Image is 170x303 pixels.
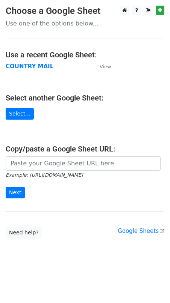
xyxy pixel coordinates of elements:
[6,156,161,171] input: Paste your Google Sheet URL here
[6,172,83,178] small: Example: [URL][DOMAIN_NAME]
[92,63,111,70] a: View
[6,63,53,70] a: COUNTRY MAIL
[6,50,164,59] h4: Use a recent Google Sheet:
[6,108,34,120] a: Select...
[100,64,111,69] small: View
[6,93,164,102] h4: Select another Google Sheet:
[132,267,170,303] iframe: Chat Widget
[6,144,164,153] h4: Copy/paste a Google Sheet URL:
[6,227,42,238] a: Need help?
[6,19,164,27] p: Use one of the options below...
[6,6,164,16] h3: Choose a Google Sheet
[118,228,164,234] a: Google Sheets
[6,187,25,198] input: Next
